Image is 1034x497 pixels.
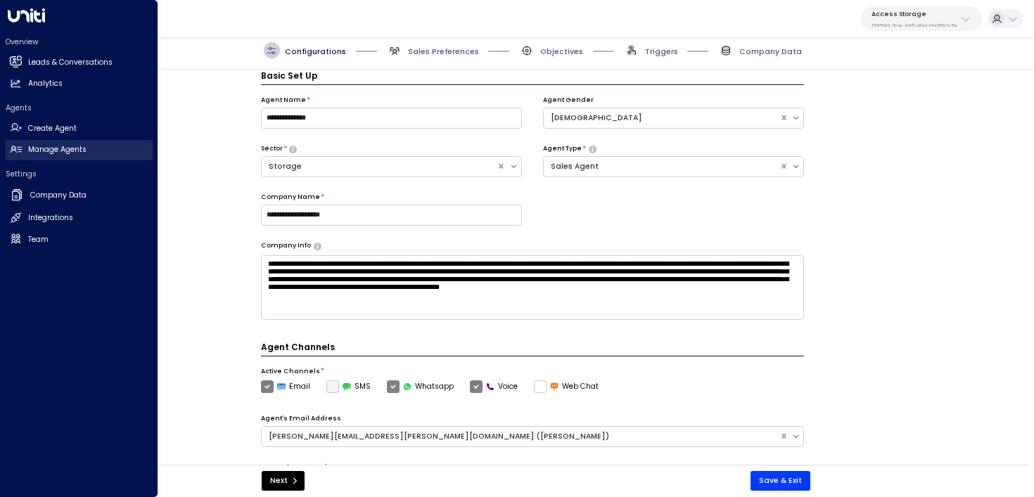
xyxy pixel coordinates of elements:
button: Access Storage17248963-7bae-4f68-a6e0-04e589c1c15e [861,6,982,31]
a: Analytics [6,74,153,94]
label: Agent Phone Number [261,463,337,472]
span: Objectives [540,46,583,57]
a: Manage Agents [6,140,153,160]
h2: Create Agent [28,123,77,134]
h2: Agents [6,103,153,113]
label: Email [261,380,311,393]
a: Team [6,229,153,250]
button: Save & Exit [751,471,810,491]
div: [PERSON_NAME][EMAIL_ADDRESS][PERSON_NAME][DOMAIN_NAME] ([PERSON_NAME]) [269,431,772,442]
h2: Company Data [30,190,87,201]
label: Whatsapp [387,380,454,393]
div: Sales Agent [551,161,772,172]
label: Agent's Email Address [261,414,341,424]
span: Triggers [645,46,678,57]
label: Agent Name [261,96,306,105]
button: Select whether your copilot will handle inquiries directly from leads or from brokers representin... [289,146,297,153]
h2: Integrations [28,212,73,224]
h3: Basic Set Up [261,70,805,85]
h2: Leads & Conversations [28,57,113,68]
button: Provide a brief overview of your company, including your industry, products or services, and any ... [314,243,321,250]
span: Company Data [739,46,802,57]
a: Create Agent [6,118,153,138]
label: Agent Gender [543,96,594,105]
h2: Settings [6,169,153,179]
h4: Agent Channels [261,341,805,356]
h2: Manage Agents [28,144,87,155]
div: [DEMOGRAPHIC_DATA] [551,112,772,124]
label: Sector [261,144,283,154]
label: SMS [326,380,371,393]
h2: Overview [6,37,153,47]
a: Integrations [6,208,153,228]
p: Access Storage [872,10,957,18]
label: Voice [470,380,518,393]
h2: Team [28,234,49,245]
label: Company Info [261,241,311,251]
label: Agent Type [543,144,582,154]
label: Active Channels [261,367,320,377]
span: Configurations [285,46,346,57]
a: Company Data [6,184,153,207]
span: Sales Preferences [408,46,479,57]
button: Select whether your copilot will handle inquiries directly from leads or from brokers representin... [589,146,596,153]
button: Next [262,471,305,491]
p: 17248963-7bae-4f68-a6e0-04e589c1c15e [872,22,957,28]
h2: Analytics [28,78,63,89]
div: To activate this channel, please go to the Integrations page [326,380,371,393]
div: Storage [269,161,490,172]
label: Web Chat [534,380,599,393]
label: Company Name [261,193,320,202]
a: Leads & Conversations [6,52,153,72]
